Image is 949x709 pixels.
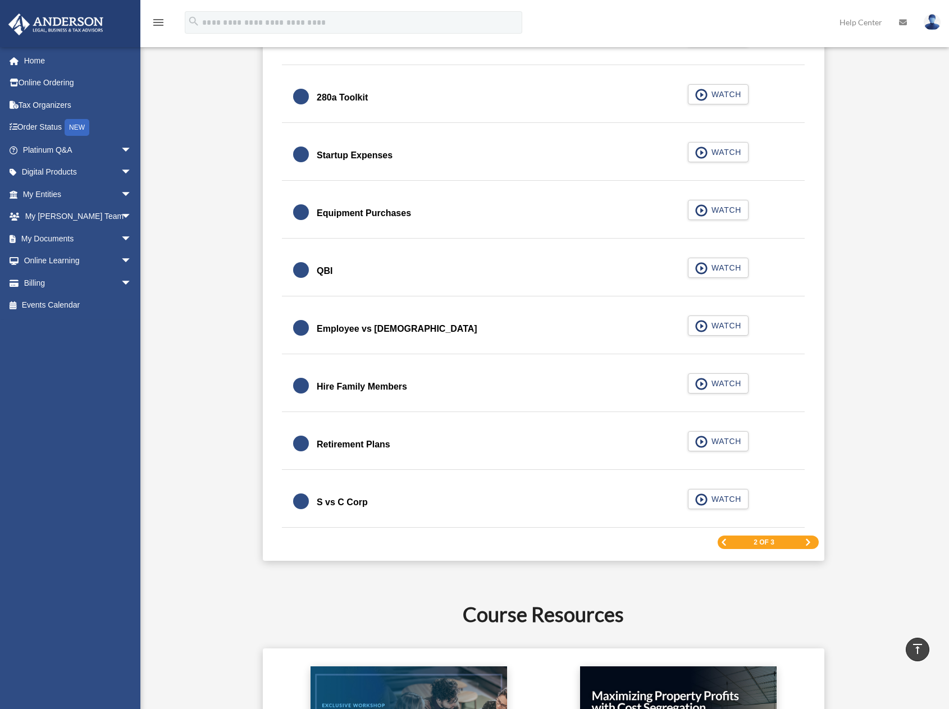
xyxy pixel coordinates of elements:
[317,495,368,510] div: S vs C Corp
[121,139,143,162] span: arrow_drop_down
[317,148,393,163] div: Startup Expenses
[317,263,332,279] div: QBI
[754,539,774,546] span: 2 of 3
[8,94,149,116] a: Tax Organizers
[293,84,793,111] a: 280a Toolkit WATCH
[708,147,741,158] span: WATCH
[8,72,149,94] a: Online Ordering
[688,84,749,104] button: WATCH
[293,315,793,342] a: Employee vs [DEMOGRAPHIC_DATA] WATCH
[911,642,924,656] i: vertical_align_top
[293,431,793,458] a: Retirement Plans WATCH
[317,379,407,395] div: Hire Family Members
[8,294,149,317] a: Events Calendar
[121,227,143,250] span: arrow_drop_down
[188,15,200,28] i: search
[906,638,929,661] a: vertical_align_top
[293,200,793,227] a: Equipment Purchases WATCH
[708,89,741,100] span: WATCH
[152,16,165,29] i: menu
[924,14,941,30] img: User Pic
[688,142,749,162] button: WATCH
[121,250,143,273] span: arrow_drop_down
[121,161,143,184] span: arrow_drop_down
[293,142,793,169] a: Startup Expenses WATCH
[121,272,143,295] span: arrow_drop_down
[708,204,741,216] span: WATCH
[805,538,811,546] a: Next Page
[293,373,793,400] a: Hire Family Members WATCH
[708,493,741,505] span: WATCH
[708,436,741,447] span: WATCH
[317,205,411,221] div: Equipment Purchases
[688,200,749,220] button: WATCH
[121,205,143,228] span: arrow_drop_down
[8,116,149,139] a: Order StatusNEW
[65,119,89,136] div: NEW
[158,600,928,628] h2: Course Resources
[8,205,149,228] a: My [PERSON_NAME] Teamarrow_drop_down
[8,161,149,184] a: Digital Productsarrow_drop_down
[688,373,749,394] button: WATCH
[293,258,793,285] a: QBI WATCH
[688,315,749,336] button: WATCH
[8,250,149,272] a: Online Learningarrow_drop_down
[708,262,741,273] span: WATCH
[317,437,390,452] div: Retirement Plans
[708,320,741,331] span: WATCH
[688,489,749,509] button: WATCH
[8,272,149,294] a: Billingarrow_drop_down
[293,489,793,516] a: S vs C Corp WATCH
[317,90,368,106] div: 280a Toolkit
[688,431,749,451] button: WATCH
[8,49,149,72] a: Home
[317,321,477,337] div: Employee vs [DEMOGRAPHIC_DATA]
[708,378,741,389] span: WATCH
[720,539,727,546] a: Previous Page
[121,183,143,206] span: arrow_drop_down
[152,20,165,29] a: menu
[8,183,149,205] a: My Entitiesarrow_drop_down
[8,227,149,250] a: My Documentsarrow_drop_down
[8,139,149,161] a: Platinum Q&Aarrow_drop_down
[5,13,107,35] img: Anderson Advisors Platinum Portal
[688,258,749,278] button: WATCH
